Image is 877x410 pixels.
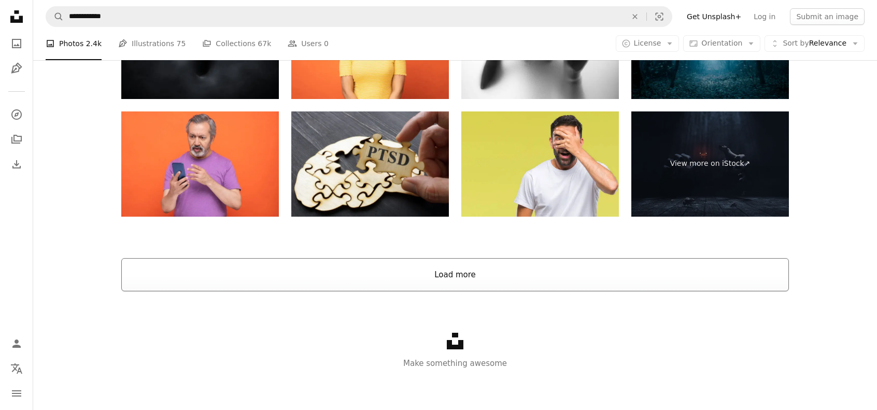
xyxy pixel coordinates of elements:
[291,111,449,217] img: PTSD Post Traumatic Stress written on the puzzle.
[258,38,271,49] span: 67k
[631,111,789,217] a: View more on iStock↗
[6,6,27,29] a: Home — Unsplash
[202,27,271,60] a: Collections 67k
[33,357,877,370] p: Make something awesome
[624,7,646,26] button: Clear
[783,38,846,49] span: Relevance
[647,7,672,26] button: Visual search
[118,27,186,60] a: Illustrations 75
[681,8,747,25] a: Get Unsplash+
[46,7,64,26] button: Search Unsplash
[288,27,329,60] a: Users 0
[683,35,760,52] button: Orientation
[701,39,742,47] span: Orientation
[6,358,27,379] button: Language
[6,383,27,404] button: Menu
[616,35,680,52] button: License
[6,58,27,79] a: Illustrations
[6,129,27,150] a: Collections
[461,111,619,217] img: Adult hispanic man over isolated background peeking in shock covering face and eyes with hand, lo...
[765,35,865,52] button: Sort byRelevance
[324,38,329,49] span: 0
[790,8,865,25] button: Submit an image
[46,6,672,27] form: Find visuals sitewide
[783,39,809,47] span: Sort by
[6,333,27,354] a: Log in / Sign up
[747,8,782,25] a: Log in
[121,258,789,291] button: Load more
[6,104,27,125] a: Explore
[121,111,279,217] img: Portrait of mature man standing isolated over red background:- stock photo
[177,38,186,49] span: 75
[6,154,27,175] a: Download History
[6,33,27,54] a: Photos
[634,39,661,47] span: License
